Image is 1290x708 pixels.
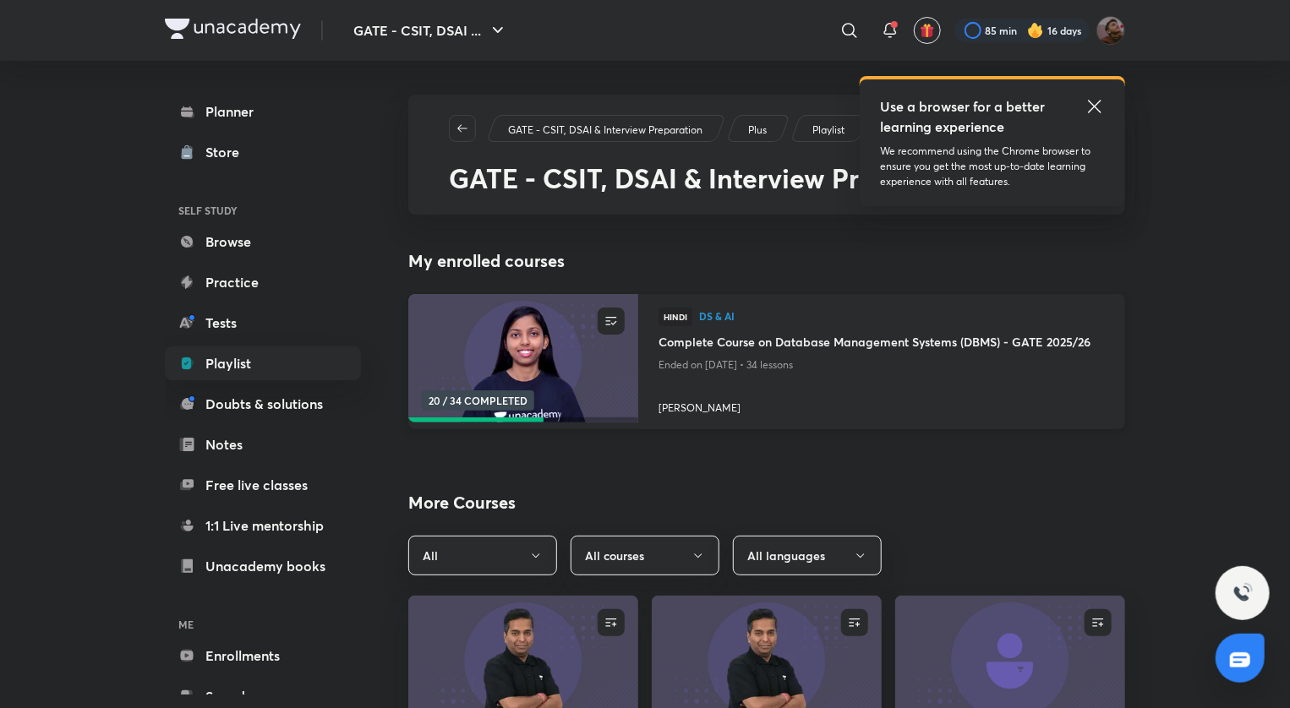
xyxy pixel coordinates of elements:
[165,225,361,259] a: Browse
[659,394,1105,416] a: [PERSON_NAME]
[165,509,361,542] a: 1:1 Live mentorship
[699,311,1105,323] a: DS & AI
[165,306,361,340] a: Tests
[165,346,361,380] a: Playlist
[659,333,1105,354] a: Complete Course on Database Management Systems (DBMS) - GATE 2025/26
[920,23,935,38] img: avatar
[406,293,640,424] img: new-thumbnail
[165,428,361,461] a: Notes
[165,95,361,128] a: Planner
[408,536,557,575] button: All
[165,135,361,169] a: Store
[571,536,719,575] button: All courses
[733,536,882,575] button: All languages
[205,142,249,162] div: Store
[422,390,534,411] span: 20 / 34 COMPLETED
[165,549,361,583] a: Unacademy books
[506,123,706,138] a: GATE - CSIT, DSAI & Interview Preparation
[1233,583,1253,603] img: ttu
[880,144,1105,189] p: We recommend using the Chrome browser to ensure you get the most up-to-date learning experience w...
[699,311,1105,321] span: DS & AI
[343,14,518,47] button: GATE - CSIT, DSAI ...
[1027,22,1044,39] img: streak
[165,610,361,639] h6: ME
[408,490,1125,515] h2: More Courses
[659,354,1105,376] p: Ended on [DATE] • 34 lessons
[914,17,941,44] button: avatar
[812,123,845,138] p: Playlist
[408,248,1125,274] h4: My enrolled courses
[165,468,361,502] a: Free live classes
[165,265,361,299] a: Practice
[165,639,361,673] a: Enrollments
[165,196,361,225] h6: SELF STUDY
[165,387,361,421] a: Doubts & solutions
[165,19,301,39] img: Company Logo
[880,96,1048,137] h5: Use a browser for a better learning experience
[165,19,301,43] a: Company Logo
[408,294,638,429] a: new-thumbnail20 / 34 COMPLETED
[810,123,848,138] a: Playlist
[746,123,770,138] a: Plus
[508,123,702,138] p: GATE - CSIT, DSAI & Interview Preparation
[748,123,767,138] p: Plus
[449,160,1010,228] span: GATE - CSIT, DSAI & Interview Preparation Database Management System
[659,308,692,326] span: Hindi
[1096,16,1125,45] img: Suryansh Singh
